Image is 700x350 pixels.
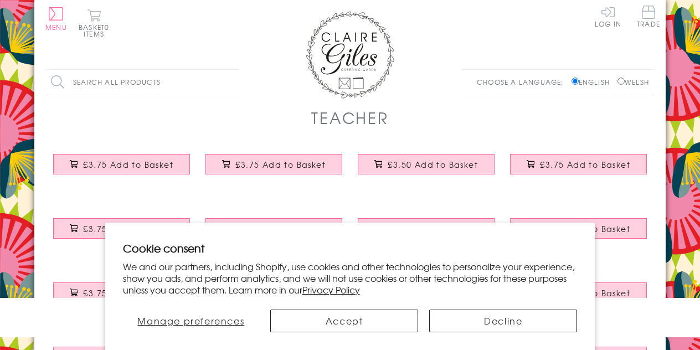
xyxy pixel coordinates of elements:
button: £3.75 Add to Basket [358,218,495,239]
button: £3.75 Add to Basket [510,218,647,239]
button: £3.50 Add to Basket [358,154,495,174]
a: Christmas Card, Cracker, To a Great Teacher, Happy Christmas, Tassel Embellished £3.75 Add to Basket [198,146,350,193]
label: Welsh [617,77,649,87]
span: £3.75 Add to Basket [540,159,630,170]
p: Choose a language: [477,77,569,87]
button: £3.75 Add to Basket [53,218,191,239]
a: Log In [595,6,621,27]
a: Christmas Card, Robin classroom, Teacher, Embellished with colourful pompoms £3.75 Add to Basket [45,210,198,258]
a: Thank You Teacher Card, Medal & Books, Embellished with a colourful tassel £3.75 Add to Basket [350,210,502,258]
button: Decline [429,310,577,332]
span: £3.75 Add to Basket [83,223,173,234]
input: Welsh [617,78,625,85]
h1: Teacher [311,106,388,129]
span: Manage preferences [137,314,244,327]
a: Christmas Card, Teacher Wreath and Baubles, text foiled in shiny gold £3.50 Add to Basket [350,146,502,193]
button: Manage preferences [123,310,259,332]
a: Thank You Teacher Card, Trophy, Embellished with a colourful tassel £3.75 Add to Basket [198,210,350,258]
h2: Cookie consent [123,240,578,256]
span: Menu [45,22,67,32]
input: Search [228,70,239,95]
label: English [572,77,615,87]
img: Claire Giles Greetings Cards [306,11,394,99]
a: Christmas Card, Bauble and Berries, Great Teacher, Tassel Embellished £3.75 Add to Basket [45,146,198,193]
span: £3.75 Add to Basket [83,287,173,298]
input: Search all products [45,70,239,95]
button: Menu [45,7,67,30]
span: £3.75 Add to Basket [83,159,173,170]
span: 0 items [84,22,109,39]
a: Privacy Policy [302,283,360,296]
button: £3.75 Add to Basket [205,218,343,239]
button: £3.75 Add to Basket [205,154,343,174]
span: £3.75 Add to Basket [235,159,326,170]
a: Trade [637,6,660,29]
span: £3.50 Add to Basket [388,159,478,170]
span: Trade [637,6,660,27]
button: £3.75 Add to Basket [53,282,191,303]
a: Christmas Card, Pile of School Books, Top Teacher, Embellished with pompoms £3.75 Add to Basket [502,210,655,258]
p: We and our partners, including Shopify, use cookies and other technologies to personalize your ex... [123,261,578,295]
a: Thank you Teacher Card, School, Embellished with pompoms £3.75 Add to Basket [45,274,198,322]
a: Christmas Card, Present, Merry Christmas, Teaching Assistant, Tassel Embellished £3.75 Add to Basket [502,146,655,193]
button: Accept [270,310,418,332]
input: English [572,78,579,85]
button: Basket0 items [79,9,109,37]
button: £3.75 Add to Basket [510,154,647,174]
button: £3.75 Add to Basket [53,154,191,174]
